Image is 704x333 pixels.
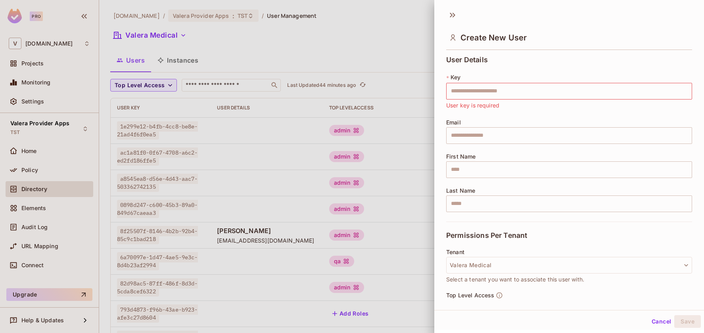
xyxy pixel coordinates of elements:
[446,232,527,239] span: Permissions Per Tenant
[674,315,701,328] button: Save
[446,257,692,274] button: Valera Medical
[446,275,584,284] span: Select a tenant you want to associate this user with.
[446,188,475,194] span: Last Name
[446,101,499,110] span: User key is required
[446,119,461,126] span: Email
[451,74,460,80] span: Key
[446,56,488,64] span: User Details
[446,249,464,255] span: Tenant
[648,315,674,328] button: Cancel
[460,33,527,42] span: Create New User
[446,153,476,160] span: First Name
[446,292,494,299] span: Top Level Access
